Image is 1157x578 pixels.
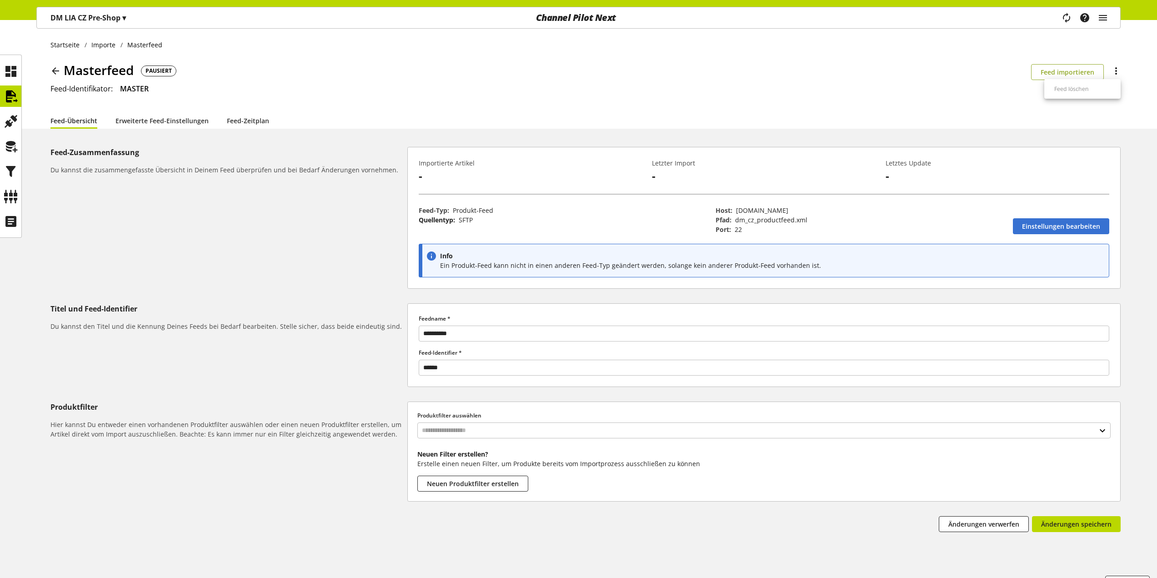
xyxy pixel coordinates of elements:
[652,158,876,168] p: Letzter Import
[886,168,1109,184] p: -
[115,116,209,126] a: Erweiterte Feed-Einstellungen
[417,412,1111,420] label: Produktfilter auswählen
[419,168,642,184] p: -
[50,84,113,94] span: Feed-Identifikator:
[419,158,642,168] p: Importierte Artikel
[122,13,126,23] span: ▾
[419,315,451,322] span: Feedname *
[417,450,488,458] b: Neuen Filter erstellen?
[652,168,876,184] p: -
[419,216,455,224] span: Quellentyp:
[939,516,1029,532] button: Änderungen verwerfen
[145,67,172,75] span: PAUSIERT
[417,459,1111,468] p: Erstelle einen neuen Filter, um Produkte bereits vom Importprozess ausschließen zu können
[120,84,149,94] span: MASTER
[1032,516,1121,532] button: Änderungen speichern
[735,225,742,234] span: 22
[716,216,731,224] span: Pfad:
[50,420,404,439] h6: Hier kannst Du entweder einen vorhandenen Produktfilter auswählen oder einen neuen Produktfilter ...
[427,479,519,488] span: Neuen Produktfilter erstellen
[1031,64,1104,80] button: Feed importieren
[1041,67,1094,77] span: Feed importieren
[227,116,269,126] a: Feed-Zeitplan
[886,158,1109,168] p: Letztes Update
[948,519,1019,529] span: Änderungen verwerfen
[50,12,126,23] p: DM LIA CZ Pre-Shop
[716,225,731,234] span: Port:
[440,251,1105,261] p: Info
[50,116,97,126] a: Feed-Übersicht
[50,147,404,158] h5: Feed-Zusammenfassung
[716,206,732,215] span: Host:
[1022,221,1100,231] span: Einstellungen bearbeiten
[50,40,85,50] a: Startseite
[419,349,462,357] span: Feed-Identifier *
[736,206,788,215] span: ftp.channelpilot.com
[417,476,528,492] button: Neuen Produktfilter erstellen
[1013,218,1109,234] a: Einstellungen bearbeiten
[440,261,1105,270] p: Ein Produkt-Feed kann nicht in einen anderen Feed-Typ geändert werden, solange kein anderer Produ...
[50,322,404,331] h6: Du kannst den Titel und die Kennung Deines Feeds bei Bedarf bearbeiten. Stelle sicher, dass beide...
[735,216,807,224] span: dm_cz_productfeed.xml
[64,60,134,80] span: Masterfeed
[36,7,1121,29] nav: main navigation
[1041,519,1112,529] span: Änderungen speichern
[419,206,449,215] span: Feed-Typ:
[50,165,404,175] h6: Du kannst die zusammengefasste Übersicht in Deinem Feed überprüfen und bei Bedarf Änderungen vorn...
[459,216,473,224] span: SFTP
[50,402,404,412] h5: Produktfilter
[50,303,404,314] h5: Titel und Feed-Identifier
[1051,85,1089,93] span: Feed löschen
[453,206,493,215] span: Produkt-Feed
[87,40,120,50] a: Importe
